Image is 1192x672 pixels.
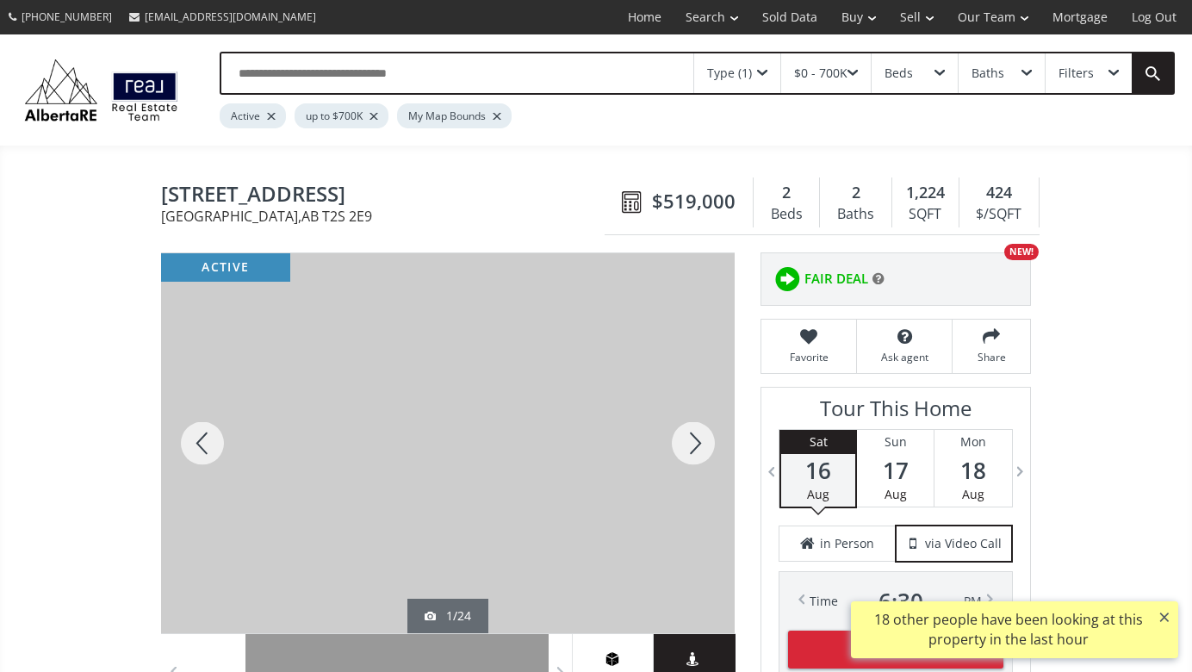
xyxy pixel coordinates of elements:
[770,262,804,296] img: rating icon
[788,631,1003,669] button: Schedule Tour
[1059,67,1094,79] div: Filters
[829,202,882,227] div: Baths
[707,67,752,79] div: Type (1)
[397,103,512,128] div: My Map Bounds
[145,9,316,24] span: [EMAIL_ADDRESS][DOMAIN_NAME]
[961,350,1021,364] span: Share
[962,486,984,502] span: Aug
[161,253,735,633] div: 1730 5A Street SW #203 Calgary, AB T2S 2E9 - Photo 1 of 24
[866,350,943,364] span: Ask agent
[857,430,934,454] div: Sun
[781,430,855,454] div: Sat
[878,589,923,613] span: 6 : 30
[1151,601,1178,632] button: ×
[1004,244,1039,260] div: NEW!
[885,67,913,79] div: Beds
[885,486,907,502] span: Aug
[794,67,847,79] div: $0 - 700K
[161,183,613,209] span: 1730 5A Street SW #203
[604,652,621,666] img: virtual tour icon
[779,396,1013,429] h3: Tour This Home
[810,589,982,613] div: Time PM
[17,55,185,125] img: Logo
[161,209,613,223] span: [GEOGRAPHIC_DATA] , AB T2S 2E9
[968,202,1030,227] div: $/SQFT
[770,350,847,364] span: Favorite
[804,270,868,288] span: FAIR DEAL
[762,202,810,227] div: Beds
[820,535,874,552] span: in Person
[220,103,286,128] div: Active
[906,182,945,204] span: 1,224
[762,182,810,204] div: 2
[22,9,112,24] span: [PHONE_NUMBER]
[121,1,325,33] a: [EMAIL_ADDRESS][DOMAIN_NAME]
[901,202,950,227] div: SQFT
[829,182,882,204] div: 2
[934,458,1012,482] span: 18
[425,607,471,625] div: 1/24
[161,253,290,282] div: active
[807,486,829,502] span: Aug
[781,458,855,482] span: 16
[652,188,736,215] span: $519,000
[968,182,1030,204] div: 424
[925,535,1002,552] span: via Video Call
[857,458,934,482] span: 17
[934,430,1012,454] div: Mon
[860,610,1157,650] div: 18 other people have been looking at this property in the last hour
[972,67,1004,79] div: Baths
[295,103,388,128] div: up to $700K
